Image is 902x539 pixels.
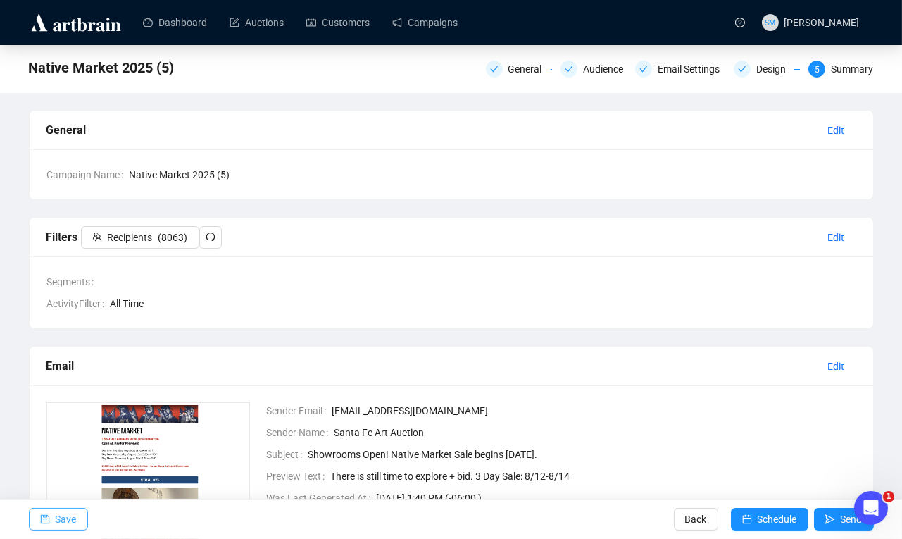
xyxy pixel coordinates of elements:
[206,232,215,242] span: redo
[756,61,794,78] div: Design
[817,119,856,142] button: Edit
[111,296,856,311] span: All Time
[29,56,175,79] span: Native Market 2025 (5)
[29,11,123,34] img: logo
[47,296,111,311] span: ActivityFilter
[765,16,775,28] span: SM
[306,4,370,41] a: Customers
[735,18,745,27] span: question-circle
[46,230,222,244] span: Filters
[658,61,728,78] div: Email Settings
[108,230,153,245] span: Recipients
[734,61,800,78] div: Design
[808,61,873,78] div: 5Summary
[266,447,308,462] span: Subject
[266,425,334,440] span: Sender Name
[817,226,856,249] button: Edit
[266,469,330,484] span: Preview Text
[46,357,817,375] div: Email
[230,4,284,41] a: Auctions
[308,447,856,462] span: Showrooms Open! Native Market Sale begins [DATE].
[854,491,888,525] iframe: Intercom live chat
[334,425,856,440] span: Santa Fe Art Auction
[143,4,207,41] a: Dashboard
[758,500,797,539] span: Schedule
[639,65,648,73] span: check
[784,17,860,28] span: [PERSON_NAME]
[828,359,845,374] span: Edit
[266,490,376,506] span: Was Last Generated At
[742,514,752,524] span: calendar
[738,65,746,73] span: check
[841,500,863,539] span: Send
[266,403,332,419] span: Sender Email
[330,469,856,484] span: There is still time to explore + bid. 3 Day Sale: 8/12-8/14
[883,491,894,502] span: 1
[828,230,845,245] span: Edit
[130,167,856,182] span: Native Market 2025 (5)
[817,355,856,378] button: Edit
[92,232,102,242] span: team
[490,65,499,73] span: check
[486,61,552,78] div: General
[332,403,856,419] span: [EMAIL_ADDRESS][DOMAIN_NAME]
[828,123,845,138] span: Edit
[158,230,188,245] span: ( 8063 )
[831,61,873,78] div: Summary
[47,274,100,290] span: Segments
[392,4,458,41] a: Campaigns
[40,514,50,524] span: save
[635,61,725,78] div: Email Settings
[814,508,874,531] button: Send
[731,508,808,531] button: Schedule
[376,490,856,506] span: [DATE] 1:40 PM (-06:00 )
[56,500,77,539] span: Save
[560,61,627,78] div: Audience
[674,508,718,531] button: Back
[825,514,835,524] span: send
[815,65,820,75] span: 5
[565,65,573,73] span: check
[583,61,632,78] div: Audience
[685,500,707,539] span: Back
[508,61,551,78] div: General
[81,226,199,249] button: Recipients(8063)
[29,508,88,531] button: Save
[46,121,817,139] div: General
[47,167,130,182] span: Campaign Name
